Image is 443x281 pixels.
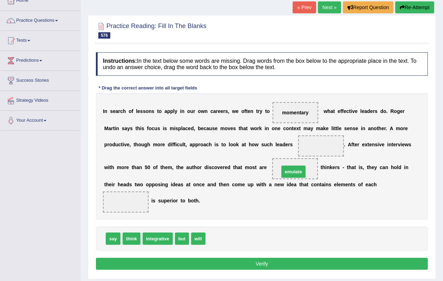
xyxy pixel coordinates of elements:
b: a [164,108,167,114]
b: w [405,142,409,147]
b: o [159,108,162,114]
b: o [230,142,233,147]
b: Instructions: [103,58,137,64]
b: f [156,165,158,170]
b: i [163,126,164,131]
b: m [316,126,320,131]
span: Drop target [273,102,318,123]
b: t [377,126,379,131]
b: a [213,108,216,114]
b: i [171,142,172,147]
b: h [123,108,126,114]
b: n [372,142,375,147]
b: f [245,108,246,114]
b: c [152,126,155,131]
b: n [250,108,254,114]
b: o [149,126,152,131]
b: c [267,142,270,147]
b: r [257,126,259,131]
b: f [174,142,176,147]
b: k [323,126,326,131]
b: l [360,108,362,114]
b: r [403,108,404,114]
b: a [116,108,118,114]
b: , [130,142,131,147]
b: A [390,126,393,131]
b: o [233,142,236,147]
b: s [216,142,219,147]
b: y [175,108,177,114]
b: a [190,142,193,147]
b: e [362,142,365,147]
b: d [191,126,194,131]
b: w [232,108,236,114]
b: l [173,108,175,114]
b: h [270,142,273,147]
b: r [357,142,359,147]
b: t [333,108,335,114]
b: m [153,142,157,147]
b: t [246,108,248,114]
b: e [347,126,350,131]
b: x [297,126,299,131]
b: t [245,142,246,147]
b: e [278,126,281,131]
b: o [223,142,226,147]
b: x [365,142,367,147]
b: n [149,108,152,114]
b: t [392,142,393,147]
b: s [157,126,160,131]
b: e [201,126,204,131]
b: v [398,142,401,147]
b: I [103,108,104,114]
b: e [127,142,130,147]
h4: In the text below some words are missing. Drag words from the box below to the appropriate place ... [96,52,428,76]
b: r [288,142,290,147]
b: r [396,142,398,147]
b: a [183,126,185,131]
b: , [228,108,229,114]
b: i [387,142,389,147]
b: n [362,126,365,131]
b: i [174,126,175,131]
b: r [193,108,195,114]
b: s [233,126,236,131]
b: p [195,142,198,147]
b: e [221,108,223,114]
b: l [181,126,183,131]
b: p [104,142,108,147]
b: l [337,126,339,131]
b: t [299,126,301,131]
b: u [180,142,183,147]
a: Next » [318,1,341,13]
b: u [154,126,157,131]
span: Drop target [298,135,344,156]
b: r [373,108,375,114]
b: e [188,126,191,131]
b: o [129,108,132,114]
b: , [185,142,187,147]
b: p [167,108,170,114]
b: v [379,142,382,147]
b: o [109,142,112,147]
b: o [267,108,270,114]
b: a [243,126,246,131]
b: s [175,126,178,131]
b: . [386,108,388,114]
b: o [252,142,255,147]
b: e [370,108,373,114]
a: « Prev [293,1,316,13]
b: t [121,142,123,147]
b: n [266,126,269,131]
b: e [113,108,116,114]
b: r [403,126,405,131]
b: e [382,142,385,147]
b: t [132,165,133,170]
b: s [140,108,143,114]
b: l [331,126,333,131]
b: o [383,108,386,114]
b: t [239,126,240,131]
b: s [212,126,215,131]
b: e [338,108,340,114]
b: d [380,108,384,114]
